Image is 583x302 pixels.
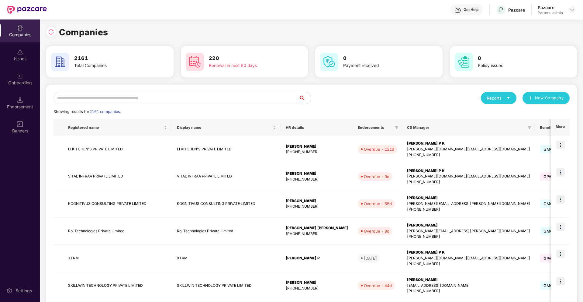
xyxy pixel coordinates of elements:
span: plus [529,96,533,101]
img: icon [556,195,565,204]
td: EI KITCHEN'S PRIVATE LIMITED [172,136,281,163]
div: [PERSON_NAME][DOMAIN_NAME][EMAIL_ADDRESS][DOMAIN_NAME] [407,146,530,152]
h3: 0 [343,54,420,62]
div: [PHONE_NUMBER] [407,234,530,240]
div: Pazcare [538,5,563,10]
img: icon [556,168,565,177]
td: XTRM [172,245,281,272]
img: svg+xml;base64,PHN2ZyBpZD0iSXNzdWVzX2Rpc2FibGVkIiB4bWxucz0iaHR0cDovL3d3dy53My5vcmcvMjAwMC9zdmciIH... [17,49,23,55]
div: [PERSON_NAME][EMAIL_ADDRESS][PERSON_NAME][DOMAIN_NAME] [407,201,530,207]
th: Registered name [63,119,172,136]
div: [PHONE_NUMBER] [286,231,348,237]
div: Overdue - 9d [364,174,389,180]
span: New Company [535,95,564,101]
span: filter [526,124,533,131]
img: icon [556,141,565,149]
div: [PERSON_NAME][DOMAIN_NAME][EMAIL_ADDRESS][DOMAIN_NAME] [407,255,530,261]
div: [PERSON_NAME] P K [407,250,530,255]
td: XTRM [63,245,172,272]
div: [PERSON_NAME] [407,195,530,201]
img: icon [556,250,565,258]
button: plusNew Company [523,92,570,104]
img: svg+xml;base64,PHN2ZyB3aWR0aD0iMjAiIGhlaWdodD0iMjAiIHZpZXdCb3g9IjAgMCAyMCAyMCIgZmlsbD0ibm9uZSIgeG... [17,73,23,79]
h3: 0 [478,54,554,62]
div: Overdue - 9d [364,228,389,234]
div: [EMAIL_ADDRESS][DOMAIN_NAME] [407,283,530,289]
span: P [499,6,503,13]
span: 2161 companies. [89,109,121,114]
td: EI KITCHEN'S PRIVATE LIMITED [63,136,172,163]
span: caret-down [506,96,510,100]
div: [PERSON_NAME] P K [407,168,530,174]
div: [PERSON_NAME] [286,171,348,177]
span: filter [528,126,531,129]
img: svg+xml;base64,PHN2ZyBpZD0iSGVscC0zMngzMiIgeG1sbnM9Imh0dHA6Ly93d3cudzMub3JnLzIwMDAvc3ZnIiB3aWR0aD... [455,7,461,13]
h3: 2161 [74,54,151,62]
span: CS Manager [407,125,525,130]
div: [PHONE_NUMBER] [286,177,348,182]
div: Settings [14,288,34,294]
div: [PERSON_NAME] [286,144,348,149]
td: Rbj Technologies Private Limited [63,218,172,245]
div: [PERSON_NAME] [286,198,348,204]
div: [PHONE_NUMBER] [286,286,348,291]
div: Reports [487,95,510,101]
span: GMC [540,227,557,235]
img: svg+xml;base64,PHN2ZyB3aWR0aD0iMTYiIGhlaWdodD0iMTYiIHZpZXdCb3g9IjAgMCAxNiAxNiIgZmlsbD0ibm9uZSIgeG... [17,121,23,127]
td: Rbj Technologies Private Limited [172,218,281,245]
div: Payment received [343,62,420,69]
div: Total Companies [74,62,151,69]
span: GMC [540,145,557,153]
div: [PERSON_NAME][DOMAIN_NAME][EMAIL_ADDRESS][DOMAIN_NAME] [407,174,530,179]
span: search [298,96,311,100]
td: KOGNITIVUS CONSULTING PRIVATE LIMITED [172,190,281,218]
span: GPA [540,172,555,181]
img: icon [556,277,565,286]
img: svg+xml;base64,PHN2ZyB4bWxucz0iaHR0cDovL3d3dy53My5vcmcvMjAwMC9zdmciIHdpZHRoPSI2MCIgaGVpZ2h0PSI2MC... [320,53,338,71]
img: icon [556,223,565,231]
span: GPA [540,254,555,263]
div: [PERSON_NAME][EMAIL_ADDRESS][PERSON_NAME][DOMAIN_NAME] [407,228,530,234]
img: svg+xml;base64,PHN2ZyBpZD0iQ29tcGFuaWVzIiB4bWxucz0iaHR0cDovL3d3dy53My5vcmcvMjAwMC9zdmciIHdpZHRoPS... [17,25,23,31]
div: Pazcare [508,7,525,13]
td: SKILLWIN TECHNOLOGY PRIVATE LIMITED [172,272,281,300]
div: [PHONE_NUMBER] [286,149,348,155]
td: SKILLWIN TECHNOLOGY PRIVATE LIMITED [63,272,172,300]
button: search [298,92,311,104]
span: Display name [177,125,271,130]
div: Renewal in next 60 days [209,62,285,69]
h1: Companies [59,26,108,39]
th: More [551,119,570,136]
span: GMC [540,199,557,208]
div: Policy issued [478,62,554,69]
td: KOGNITIVUS CONSULTING PRIVATE LIMITED [63,190,172,218]
div: [DATE] [364,255,377,261]
span: GMC [540,281,557,290]
img: svg+xml;base64,PHN2ZyBpZD0iU2V0dGluZy0yMHgyMCIgeG1sbnM9Imh0dHA6Ly93d3cudzMub3JnLzIwMDAvc3ZnIiB3aW... [6,288,12,294]
div: [PERSON_NAME] [407,277,530,283]
div: [PERSON_NAME] [407,223,530,228]
div: [PHONE_NUMBER] [407,288,530,294]
div: [PERSON_NAME] P K [407,141,530,146]
img: svg+xml;base64,PHN2ZyBpZD0iRHJvcGRvd24tMzJ4MzIiIHhtbG5zPSJodHRwOi8vd3d3LnczLm9yZy8yMDAwL3N2ZyIgd2... [570,7,574,12]
span: filter [394,124,400,131]
div: [PHONE_NUMBER] [407,152,530,158]
img: svg+xml;base64,PHN2ZyB3aWR0aD0iMTQuNSIgaGVpZ2h0PSIxNC41IiB2aWV3Qm94PSIwIDAgMTYgMTYiIGZpbGw9Im5vbm... [17,97,23,103]
img: svg+xml;base64,PHN2ZyB4bWxucz0iaHR0cDovL3d3dy53My5vcmcvMjAwMC9zdmciIHdpZHRoPSI2MCIgaGVpZ2h0PSI2MC... [455,53,473,71]
h3: 220 [209,54,285,62]
div: [PERSON_NAME] [PERSON_NAME] [286,225,348,231]
div: [PHONE_NUMBER] [407,261,530,267]
div: [PERSON_NAME] [286,280,348,286]
th: HR details [281,119,353,136]
div: [PHONE_NUMBER] [286,204,348,209]
img: New Pazcare Logo [7,6,47,14]
img: svg+xml;base64,PHN2ZyB4bWxucz0iaHR0cDovL3d3dy53My5vcmcvMjAwMC9zdmciIHdpZHRoPSI2MCIgaGVpZ2h0PSI2MC... [51,53,69,71]
span: Endorsements [358,125,392,130]
div: Overdue - 121d [364,146,394,152]
td: VITAL INFRAA PRIVATE LIMITED [63,163,172,191]
td: VITAL INFRAA PRIVATE LIMITED [172,163,281,191]
div: [PHONE_NUMBER] [407,207,530,212]
div: Partner_admin [538,10,563,15]
div: [PERSON_NAME] P [286,255,348,261]
img: svg+xml;base64,PHN2ZyB4bWxucz0iaHR0cDovL3d3dy53My5vcmcvMjAwMC9zdmciIHdpZHRoPSI2MCIgaGVpZ2h0PSI2MC... [186,53,204,71]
